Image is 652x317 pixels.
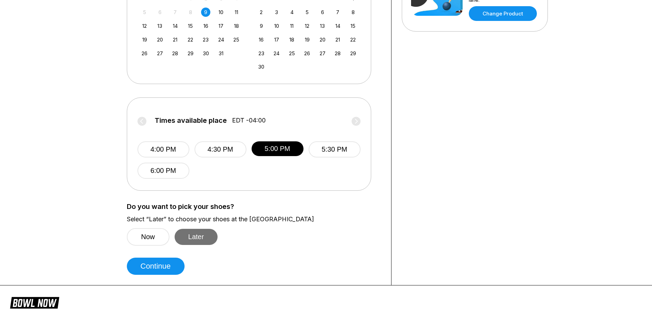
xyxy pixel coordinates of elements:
div: Choose Monday, November 10th, 2025 [272,21,281,31]
div: Choose Thursday, November 13th, 2025 [318,21,327,31]
div: Choose Monday, November 3rd, 2025 [272,8,281,17]
div: Choose Sunday, November 23rd, 2025 [257,49,266,58]
div: Choose Saturday, November 22nd, 2025 [349,35,358,44]
div: Choose Sunday, October 26th, 2025 [140,49,149,58]
span: EDT -04:00 [232,117,266,124]
div: Choose Tuesday, November 18th, 2025 [287,35,297,44]
span: Times available place [155,117,227,124]
div: Choose Saturday, October 11th, 2025 [232,8,241,17]
div: Choose Sunday, October 19th, 2025 [140,35,149,44]
div: Not available Monday, October 6th, 2025 [155,8,165,17]
div: Choose Wednesday, November 26th, 2025 [302,49,312,58]
div: Choose Monday, November 17th, 2025 [272,35,281,44]
button: Continue [127,258,185,275]
div: Choose Thursday, October 23rd, 2025 [201,35,210,44]
div: Choose Tuesday, November 25th, 2025 [287,49,297,58]
div: Choose Thursday, October 9th, 2025 [201,8,210,17]
div: Choose Wednesday, November 5th, 2025 [302,8,312,17]
label: Select “Later” to choose your shoes at the [GEOGRAPHIC_DATA] [127,215,381,223]
div: Choose Friday, October 10th, 2025 [217,8,226,17]
div: Choose Friday, October 24th, 2025 [217,35,226,44]
div: Choose Saturday, November 15th, 2025 [349,21,358,31]
div: Choose Thursday, October 30th, 2025 [201,49,210,58]
a: Change Product [469,6,537,21]
button: Later [175,229,218,245]
div: Choose Thursday, October 16th, 2025 [201,21,210,31]
div: Choose Wednesday, November 12th, 2025 [302,21,312,31]
div: Choose Monday, October 27th, 2025 [155,49,165,58]
button: 4:30 PM [195,141,246,157]
div: Choose Saturday, October 25th, 2025 [232,35,241,44]
div: Choose Saturday, October 18th, 2025 [232,21,241,31]
div: Choose Sunday, November 2nd, 2025 [257,8,266,17]
button: 6:00 PM [137,163,189,179]
div: Choose Thursday, November 6th, 2025 [318,8,327,17]
div: Choose Monday, October 13th, 2025 [155,21,165,31]
div: Choose Sunday, November 30th, 2025 [257,62,266,71]
div: Choose Friday, November 21st, 2025 [333,35,342,44]
div: Choose Sunday, October 12th, 2025 [140,21,149,31]
button: 5:00 PM [252,141,303,156]
button: Now [127,228,169,246]
div: Choose Thursday, November 27th, 2025 [318,49,327,58]
div: Choose Saturday, November 8th, 2025 [349,8,358,17]
div: Choose Tuesday, November 11th, 2025 [287,21,297,31]
div: Choose Sunday, November 9th, 2025 [257,21,266,31]
div: Choose Monday, October 20th, 2025 [155,35,165,44]
div: Choose Monday, November 24th, 2025 [272,49,281,58]
div: Not available Wednesday, October 8th, 2025 [186,8,195,17]
button: 5:30 PM [309,141,361,157]
div: Choose Tuesday, October 14th, 2025 [170,21,180,31]
div: Choose Wednesday, October 29th, 2025 [186,49,195,58]
div: Choose Wednesday, October 15th, 2025 [186,21,195,31]
div: Choose Friday, October 17th, 2025 [217,21,226,31]
div: Choose Sunday, November 16th, 2025 [257,35,266,44]
label: Do you want to pick your shoes? [127,203,381,210]
div: Not available Tuesday, October 7th, 2025 [170,8,180,17]
div: Choose Wednesday, October 22nd, 2025 [186,35,195,44]
div: Choose Friday, November 14th, 2025 [333,21,342,31]
div: Choose Friday, November 28th, 2025 [333,49,342,58]
div: Choose Friday, October 31st, 2025 [217,49,226,58]
div: Choose Tuesday, October 21st, 2025 [170,35,180,44]
div: Choose Tuesday, October 28th, 2025 [170,49,180,58]
button: 4:00 PM [137,141,189,157]
div: Choose Wednesday, November 19th, 2025 [302,35,312,44]
div: Choose Saturday, November 29th, 2025 [349,49,358,58]
div: Choose Tuesday, November 4th, 2025 [287,8,297,17]
div: Not available Sunday, October 5th, 2025 [140,8,149,17]
div: Choose Thursday, November 20th, 2025 [318,35,327,44]
div: Choose Friday, November 7th, 2025 [333,8,342,17]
